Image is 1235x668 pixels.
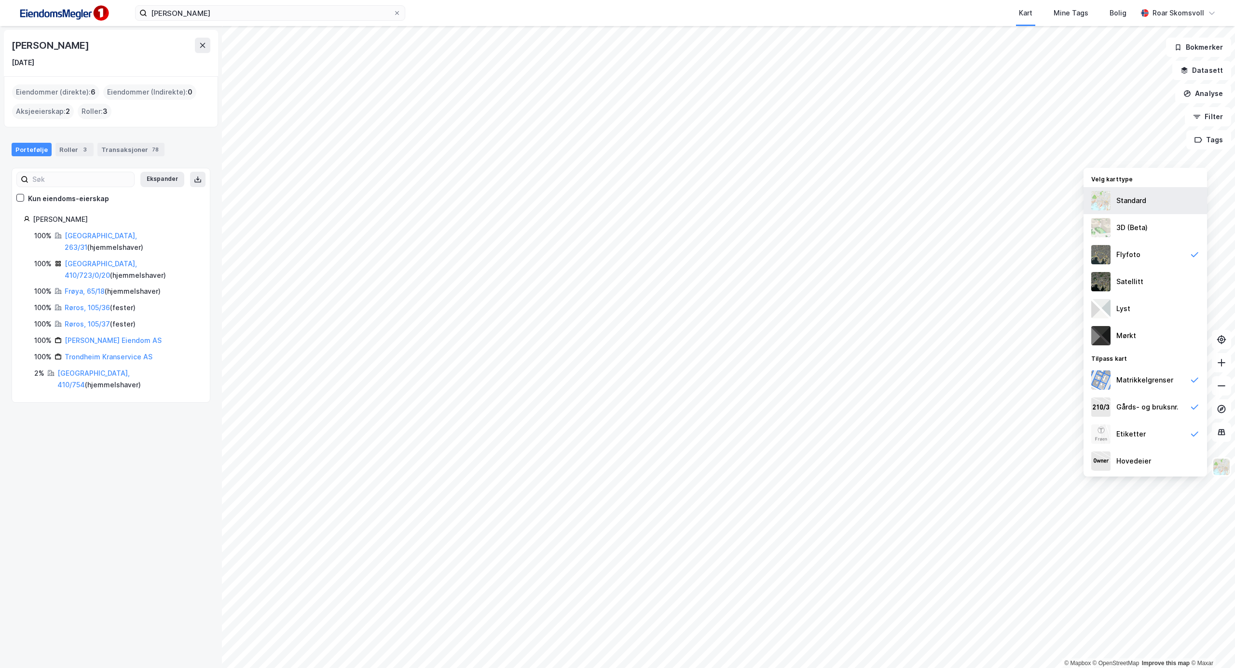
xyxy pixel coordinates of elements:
div: Portefølje [12,143,52,156]
button: Datasett [1172,61,1231,80]
div: Hovedeier [1116,455,1151,467]
a: [GEOGRAPHIC_DATA], 263/31 [65,232,137,251]
div: Roar Skomsvoll [1153,7,1204,19]
div: ( hjemmelshaver ) [65,230,198,253]
a: [PERSON_NAME] Eiendom AS [65,336,162,344]
div: Kart [1019,7,1032,19]
span: 0 [188,86,192,98]
div: Kun eiendoms-eierskap [28,193,109,204]
div: Kontrollprogram for chat [1187,622,1235,668]
div: Velg karttype [1084,170,1207,187]
div: Lyst [1116,303,1130,314]
span: 2 [66,106,70,117]
iframe: Chat Widget [1187,622,1235,668]
div: Tilpass kart [1084,349,1207,367]
div: ( fester ) [65,302,136,314]
a: Frøya, 65/18 [65,287,105,295]
img: 9k= [1091,272,1111,291]
div: 100% [34,335,52,346]
input: Søk [28,172,134,187]
a: Mapbox [1064,660,1091,667]
div: ( hjemmelshaver ) [57,368,198,391]
div: Eiendommer (Indirekte) : [103,84,196,100]
div: Aksjeeierskap : [12,104,74,119]
a: [GEOGRAPHIC_DATA], 410/754 [57,369,130,389]
div: Roller [55,143,94,156]
div: 100% [34,318,52,330]
div: 100% [34,258,52,270]
div: Mørkt [1116,330,1136,341]
div: 100% [34,286,52,297]
div: 78 [150,145,161,154]
div: Roller : [78,104,111,119]
span: 3 [103,106,108,117]
div: ( hjemmelshaver ) [65,286,161,297]
div: Etiketter [1116,428,1146,440]
div: Transaksjoner [97,143,165,156]
span: 6 [91,86,96,98]
img: cadastreKeys.547ab17ec502f5a4ef2b.jpeg [1091,397,1111,417]
a: Trondheim Kranservice AS [65,353,152,361]
div: 100% [34,230,52,242]
div: ( hjemmelshaver ) [65,258,198,281]
div: ( fester ) [65,318,136,330]
img: luj3wr1y2y3+OchiMxRmMxRlscgabnMEmZ7DJGWxyBpucwSZnsMkZbHIGm5zBJmewyRlscgabnMEmZ7DJGWxyBpucwSZnsMkZ... [1091,299,1111,318]
img: Z [1091,424,1111,444]
button: Tags [1186,130,1231,150]
div: Satellitt [1116,276,1143,287]
a: Improve this map [1142,660,1190,667]
div: Mine Tags [1054,7,1088,19]
div: Standard [1116,195,1146,206]
button: Bokmerker [1166,38,1231,57]
img: majorOwner.b5e170eddb5c04bfeeff.jpeg [1091,451,1111,471]
input: Søk på adresse, matrikkel, gårdeiere, leietakere eller personer [147,6,393,20]
div: Matrikkelgrenser [1116,374,1173,386]
div: Flyfoto [1116,249,1140,260]
div: 100% [34,351,52,363]
div: Bolig [1110,7,1126,19]
div: Gårds- og bruksnr. [1116,401,1179,413]
img: cadastreBorders.cfe08de4b5ddd52a10de.jpeg [1091,370,1111,390]
div: 2% [34,368,44,379]
a: OpenStreetMap [1093,660,1139,667]
div: [PERSON_NAME] [12,38,91,53]
a: Røros, 105/37 [65,320,110,328]
a: Røros, 105/36 [65,303,110,312]
img: F4PB6Px+NJ5v8B7XTbfpPpyloAAAAASUVORK5CYII= [15,2,112,24]
div: Eiendommer (direkte) : [12,84,99,100]
div: 3D (Beta) [1116,222,1148,233]
button: Analyse [1175,84,1231,103]
div: 100% [34,302,52,314]
div: [PERSON_NAME] [33,214,198,225]
button: Ekspander [140,172,184,187]
img: Z [1091,191,1111,210]
img: Z [1091,218,1111,237]
img: Z [1212,458,1231,476]
img: Z [1091,245,1111,264]
div: 3 [80,145,90,154]
button: Filter [1185,107,1231,126]
div: [DATE] [12,57,34,68]
img: nCdM7BzjoCAAAAAElFTkSuQmCC [1091,326,1111,345]
a: [GEOGRAPHIC_DATA], 410/723/0/20 [65,259,137,279]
